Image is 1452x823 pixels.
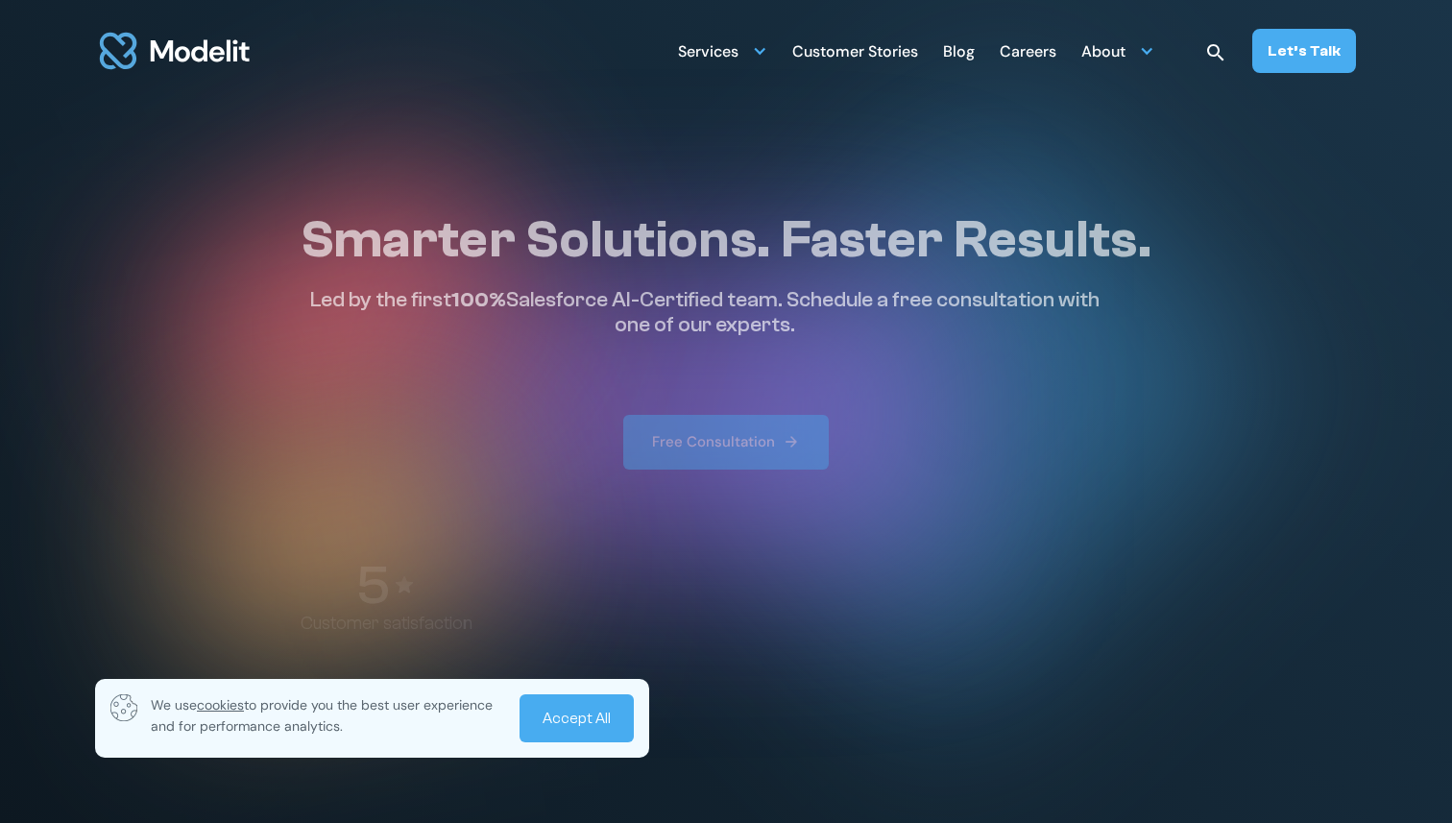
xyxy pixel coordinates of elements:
img: modelit logo [96,21,254,81]
p: 5 [356,558,387,613]
a: Blog [943,32,975,69]
div: Careers [1000,35,1056,72]
div: Let’s Talk [1268,40,1341,61]
img: Stars [393,573,416,596]
div: About [1081,35,1125,72]
div: Free Consultation [652,432,775,452]
div: Services [678,35,738,72]
span: cookies [197,696,244,714]
a: Free Consultation [623,415,829,470]
a: Careers [1000,32,1056,69]
a: Customer Stories [792,32,918,69]
p: Customer satisfaction [301,613,472,635]
div: Services [678,32,767,69]
div: Blog [943,35,975,72]
a: Accept All [520,694,634,742]
p: Led by the first Salesforce AI-Certified team. Schedule a free consultation with one of our experts. [301,287,1109,338]
span: 100% [451,287,506,312]
p: We use to provide you the best user experience and for performance analytics. [151,694,506,737]
a: home [96,21,254,81]
a: Let’s Talk [1252,29,1356,73]
div: Customer Stories [792,35,918,72]
img: arrow right [783,433,800,450]
h1: Smarter Solutions. Faster Results. [301,208,1151,272]
div: About [1081,32,1154,69]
